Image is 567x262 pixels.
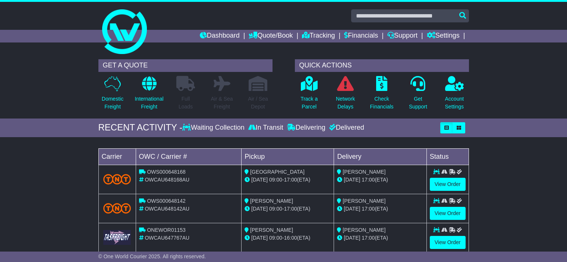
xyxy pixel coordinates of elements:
[285,124,327,132] div: Delivering
[337,176,423,184] div: (ETA)
[445,76,464,115] a: AccountSettings
[211,95,233,111] p: Air & Sea Freight
[147,198,186,204] span: OWS000648142
[336,95,355,111] p: Network Delays
[251,206,268,212] span: [DATE]
[337,234,423,242] div: (ETA)
[103,174,131,184] img: TNT_Domestic.png
[327,124,364,132] div: Delivered
[295,59,469,72] div: QUICK ACTIONS
[147,227,185,233] span: ONEWOR01153
[269,235,282,241] span: 09:00
[134,76,164,115] a: InternationalFreight
[136,148,242,165] td: OWC / Carrier #
[249,30,293,42] a: Quote/Book
[245,205,331,213] div: - (ETA)
[284,177,297,183] span: 17:00
[344,235,360,241] span: [DATE]
[370,76,394,115] a: CheckFinancials
[147,169,186,175] span: OWS000648168
[103,203,131,213] img: TNT_Domestic.png
[145,177,189,183] span: OWCAU648168AU
[251,177,268,183] span: [DATE]
[102,95,123,111] p: Domestic Freight
[145,235,189,241] span: OWCAU647767AU
[427,30,460,42] a: Settings
[370,95,394,111] p: Check Financials
[98,122,183,133] div: RECENT ACTIVITY -
[409,76,428,115] a: GetSupport
[145,206,189,212] span: OWCAU648142AU
[250,227,293,233] span: [PERSON_NAME]
[284,206,297,212] span: 17:00
[409,95,427,111] p: Get Support
[98,148,136,165] td: Carrier
[362,235,375,241] span: 17:00
[343,169,385,175] span: [PERSON_NAME]
[269,177,282,183] span: 09:00
[242,148,334,165] td: Pickup
[430,236,466,249] a: View Order
[248,95,268,111] p: Air / Sea Depot
[245,234,331,242] div: - (ETA)
[103,230,131,244] img: GetCarrierServiceLogo
[250,198,293,204] span: [PERSON_NAME]
[176,95,195,111] p: Full Loads
[334,148,426,165] td: Delivery
[336,76,355,115] a: NetworkDelays
[344,30,378,42] a: Financials
[250,169,305,175] span: [GEOGRAPHIC_DATA]
[337,205,423,213] div: (ETA)
[430,207,466,220] a: View Order
[426,148,469,165] td: Status
[445,95,464,111] p: Account Settings
[98,253,206,259] span: © One World Courier 2025. All rights reserved.
[300,95,318,111] p: Track a Parcel
[300,76,318,115] a: Track aParcel
[387,30,418,42] a: Support
[302,30,335,42] a: Tracking
[362,177,375,183] span: 17:00
[251,235,268,241] span: [DATE]
[343,227,385,233] span: [PERSON_NAME]
[362,206,375,212] span: 17:00
[269,206,282,212] span: 09:00
[430,178,466,191] a: View Order
[200,30,240,42] a: Dashboard
[246,124,285,132] div: In Transit
[245,176,331,184] div: - (ETA)
[101,76,124,115] a: DomesticFreight
[98,59,273,72] div: GET A QUOTE
[344,177,360,183] span: [DATE]
[344,206,360,212] span: [DATE]
[284,235,297,241] span: 16:00
[135,95,163,111] p: International Freight
[182,124,246,132] div: Waiting Collection
[343,198,385,204] span: [PERSON_NAME]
